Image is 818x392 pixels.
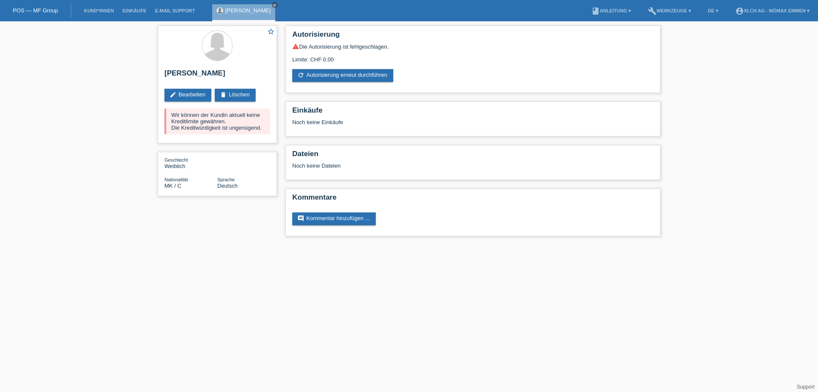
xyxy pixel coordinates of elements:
div: Noch keine Einkäufe [292,119,654,132]
span: Sprache [217,177,235,182]
h2: Einkäufe [292,106,654,119]
a: DE ▾ [704,8,723,13]
a: buildWerkzeuge ▾ [644,8,695,13]
a: POS — MF Group [13,7,58,14]
span: Geschlecht [164,157,188,163]
a: editBearbeiten [164,89,211,102]
i: comment [297,215,304,222]
h2: Autorisierung [292,30,654,43]
a: commentKommentar hinzufügen ... [292,212,376,225]
a: Kund*innen [80,8,118,13]
a: E-Mail Support [151,8,199,13]
a: bookAnleitung ▾ [587,8,635,13]
span: Mazedonien / C / 04.08.1999 [164,183,181,189]
i: book [591,7,600,15]
div: Limite: CHF 0.00 [292,50,654,63]
div: Noch keine Dateien [292,163,553,169]
a: refreshAutorisierung erneut durchführen [292,69,393,82]
i: build [648,7,657,15]
h2: [PERSON_NAME] [164,69,270,82]
i: delete [220,91,227,98]
i: warning [292,43,299,50]
i: edit [170,91,176,98]
span: Deutsch [217,183,238,189]
span: Nationalität [164,177,188,182]
div: Die Autorisierung ist fehlgeschlagen. [292,43,654,50]
a: Support [797,384,815,390]
i: refresh [297,72,304,78]
a: Einkäufe [118,8,150,13]
a: close [272,2,278,8]
a: account_circleXLCH AG - Mömax Emmen ▾ [731,8,814,13]
i: close [273,3,277,7]
h2: Dateien [292,150,654,163]
div: Wir können der Kundin aktuell keine Kreditlimite gewähren. Die Kreditwürdigkeit ist ungenügend. [164,108,270,134]
i: account_circle [735,7,744,15]
a: [PERSON_NAME] [225,7,271,14]
a: star_border [267,28,275,37]
i: star_border [267,28,275,35]
h2: Kommentare [292,193,654,206]
a: deleteLöschen [215,89,256,102]
div: Weiblich [164,157,217,169]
